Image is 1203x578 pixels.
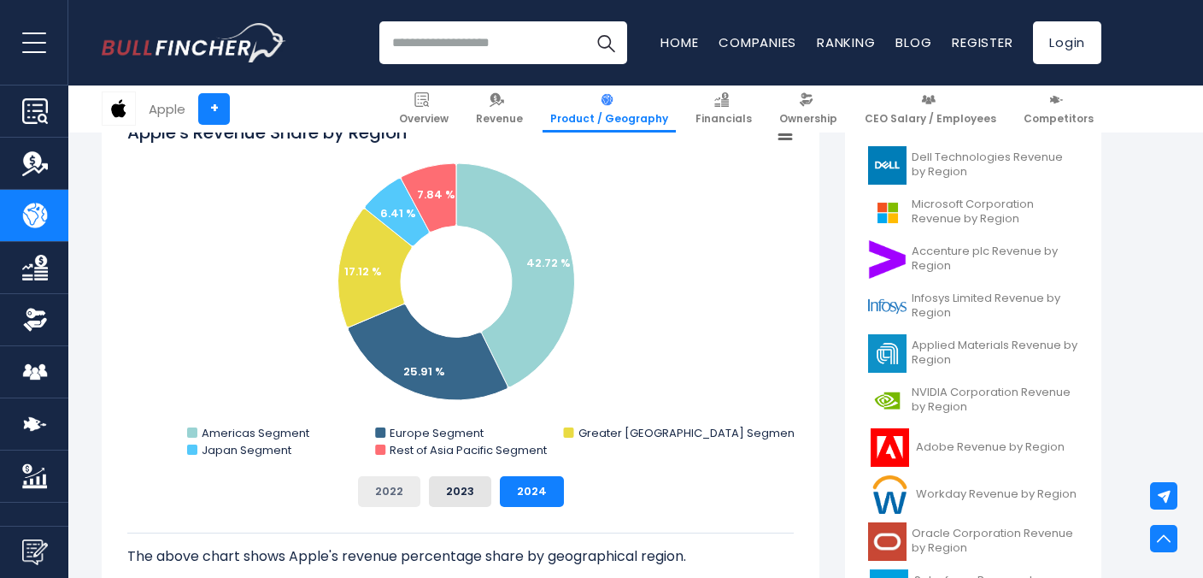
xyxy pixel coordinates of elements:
a: Ownership [772,86,845,133]
span: Adobe Revenue by Region [916,440,1065,455]
div: Apple [149,99,185,119]
text: 25.91 % [403,363,445,380]
img: AMAT logo [868,334,907,373]
img: ACN logo [868,240,907,279]
a: Infosys Limited Revenue by Region [858,283,1089,330]
span: Product / Geography [550,112,668,126]
span: Ownership [779,112,837,126]
span: Oracle Corporation Revenue by Region [912,527,1078,556]
img: Ownership [22,307,48,333]
a: Home [660,33,698,51]
text: Japan Segment [202,442,291,458]
button: Search [584,21,627,64]
a: Go to homepage [102,23,285,62]
a: Oracle Corporation Revenue by Region [858,518,1089,565]
a: + [198,93,230,125]
span: Competitors [1024,112,1094,126]
svg: Apple's Revenue Share by Region [127,121,794,463]
img: AAPL logo [103,92,135,125]
a: Companies [719,33,796,51]
text: Greater [GEOGRAPHIC_DATA] Segment [578,425,798,441]
a: Register [952,33,1012,51]
a: Dell Technologies Revenue by Region [858,142,1089,189]
span: Workday Revenue by Region [916,487,1077,502]
a: NVIDIA Corporation Revenue by Region [858,377,1089,424]
a: CEO Salary / Employees [857,86,1004,133]
a: Ranking [817,33,875,51]
p: The above chart shows Apple's revenue percentage share by geographical region. [127,546,794,567]
span: Overview [399,112,449,126]
button: 2023 [429,476,491,507]
img: ORCL logo [868,522,907,561]
img: MSFT logo [868,193,907,232]
text: 7.84 % [417,186,455,203]
span: Revenue [476,112,523,126]
span: Infosys Limited Revenue by Region [912,292,1078,321]
span: Dell Technologies Revenue by Region [912,150,1078,180]
span: NVIDIA Corporation Revenue by Region [912,386,1078,415]
a: Adobe Revenue by Region [858,424,1089,471]
img: Bullfincher logo [102,23,286,62]
img: ADBE logo [868,428,911,467]
a: Workday Revenue by Region [858,471,1089,518]
a: Overview [391,86,456,133]
a: Microsoft Corporation Revenue by Region [858,189,1089,236]
text: 6.41 % [380,205,416,221]
span: CEO Salary / Employees [865,112,996,126]
span: Accenture plc Revenue by Region [912,245,1078,274]
a: Product / Geography [543,86,676,133]
span: Financials [695,112,752,126]
a: Accenture plc Revenue by Region [858,236,1089,283]
text: 17.12 % [344,263,382,280]
button: 2022 [358,476,420,507]
a: Revenue [468,86,531,133]
img: NVDA logo [868,381,907,420]
text: 42.72 % [526,255,571,271]
tspan: Apple's Revenue Share by Region [127,121,407,144]
span: Microsoft Corporation Revenue by Region [912,198,1078,227]
img: INFY logo [868,287,907,326]
img: WDAY logo [868,475,911,514]
text: Europe Segment [390,425,484,441]
img: DELL logo [868,146,907,185]
button: 2024 [500,476,564,507]
a: Competitors [1016,86,1101,133]
a: Login [1033,21,1101,64]
a: Applied Materials Revenue by Region [858,330,1089,377]
span: Applied Materials Revenue by Region [912,339,1078,368]
a: Financials [688,86,760,133]
text: Americas Segment [202,425,309,441]
text: Rest of Asia Pacific Segment [390,442,547,458]
a: Blog [895,33,931,51]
